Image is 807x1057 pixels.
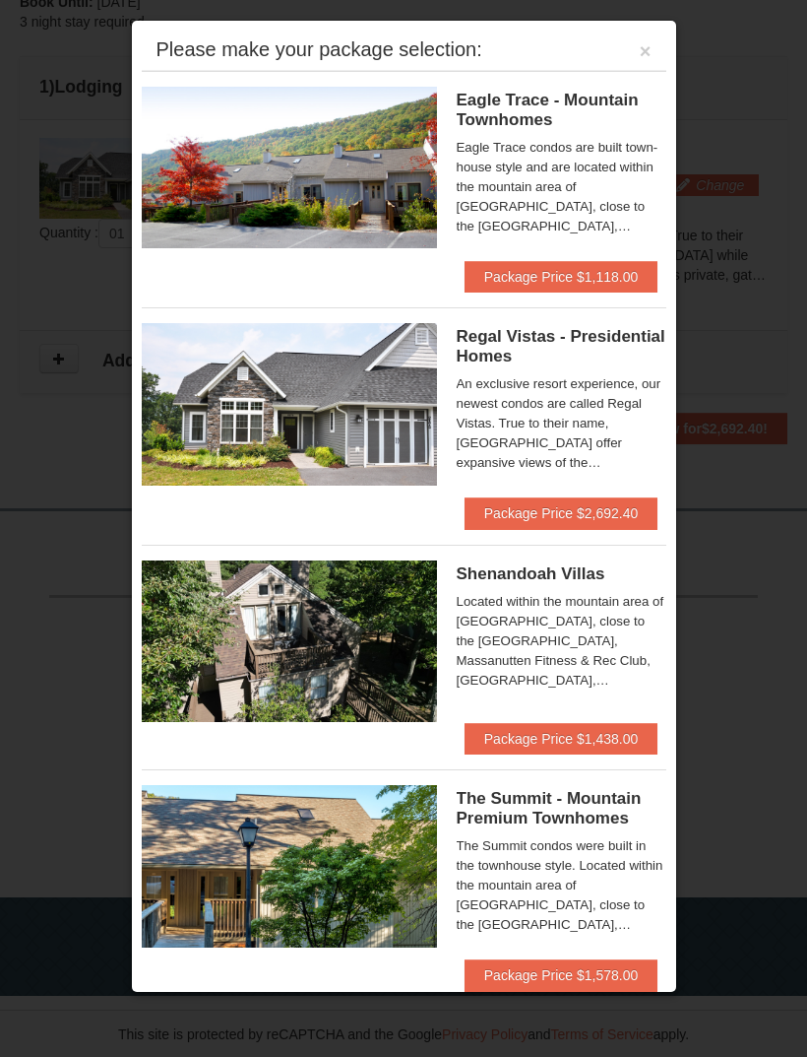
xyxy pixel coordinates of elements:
[142,87,437,248] img: 19218983-1-9b289e55.jpg
[457,327,665,365] span: Regal Vistas - Presidential Homes
[457,836,666,935] div: The Summit condos were built in the townhouse style. Located within the mountain area of [GEOGRAP...
[640,41,652,61] button: ×
[142,323,437,485] img: 19218991-1-902409a9.jpg
[465,959,657,991] button: Package Price $1,578.00
[457,138,666,236] div: Eagle Trace condos are built town-house style and are located within the mountain area of [GEOGRA...
[457,592,666,691] div: Located within the mountain area of [GEOGRAPHIC_DATA], close to the [GEOGRAPHIC_DATA], Massanutte...
[457,789,642,827] span: The Summit - Mountain Premium Townhomes
[156,39,482,59] div: Please make your package selection:
[142,785,437,947] img: 19219034-1-0eee7e00.jpg
[457,564,605,583] span: Shenandoah Villas
[465,497,657,529] button: Package Price $2,692.40
[465,723,657,755] button: Package Price $1,438.00
[457,91,639,129] span: Eagle Trace - Mountain Townhomes
[465,261,657,293] button: Package Price $1,118.00
[142,561,437,722] img: 19219019-2-e70bf45f.jpg
[457,374,666,473] div: An exclusive resort experience, our newest condos are called Regal Vistas. True to their name, [G...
